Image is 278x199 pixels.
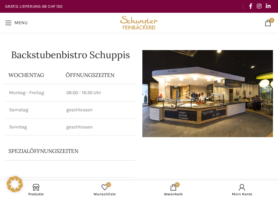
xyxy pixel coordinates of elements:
[66,124,132,130] p: geschlossen
[139,182,208,197] div: My cart
[5,50,136,59] h1: Backstubenbistro Schuppis
[5,192,67,196] span: Produkte
[208,182,276,197] a: Mein Konto
[9,124,58,130] p: Sonntag
[175,182,180,187] span: 0
[247,1,254,11] a: Facebook social link
[14,21,28,25] span: Menu
[2,182,70,197] a: Produkte
[2,16,31,30] a: Open mobile menu
[66,107,132,113] p: geschlossen
[264,1,273,11] a: Linkedin social link
[8,147,111,155] p: Spezialöffnungszeiten
[139,182,208,197] a: 0 Warenkorb
[8,71,59,79] p: Wochentag
[5,4,62,9] strong: GRATIS LIEFERUNG AB CHF 150
[66,89,132,96] p: 06:00 - 16:30 Uhr
[66,71,133,79] p: ÖFFNUNGSZEITEN
[211,192,273,196] span: Mein Konto
[9,89,58,96] p: Montag - Freitag
[142,192,204,196] span: Warenkorb
[9,107,58,113] p: Samstag
[118,19,160,25] a: Site logo
[118,13,160,33] img: Bäckerei Schwyter
[74,192,136,196] span: Wunschliste
[106,182,111,187] span: 0
[70,182,139,197] div: Meine Wunschliste
[70,182,139,197] a: 0 Wunschliste
[254,1,264,11] a: Instagram social link
[269,18,274,23] span: 0
[261,16,275,30] a: 0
